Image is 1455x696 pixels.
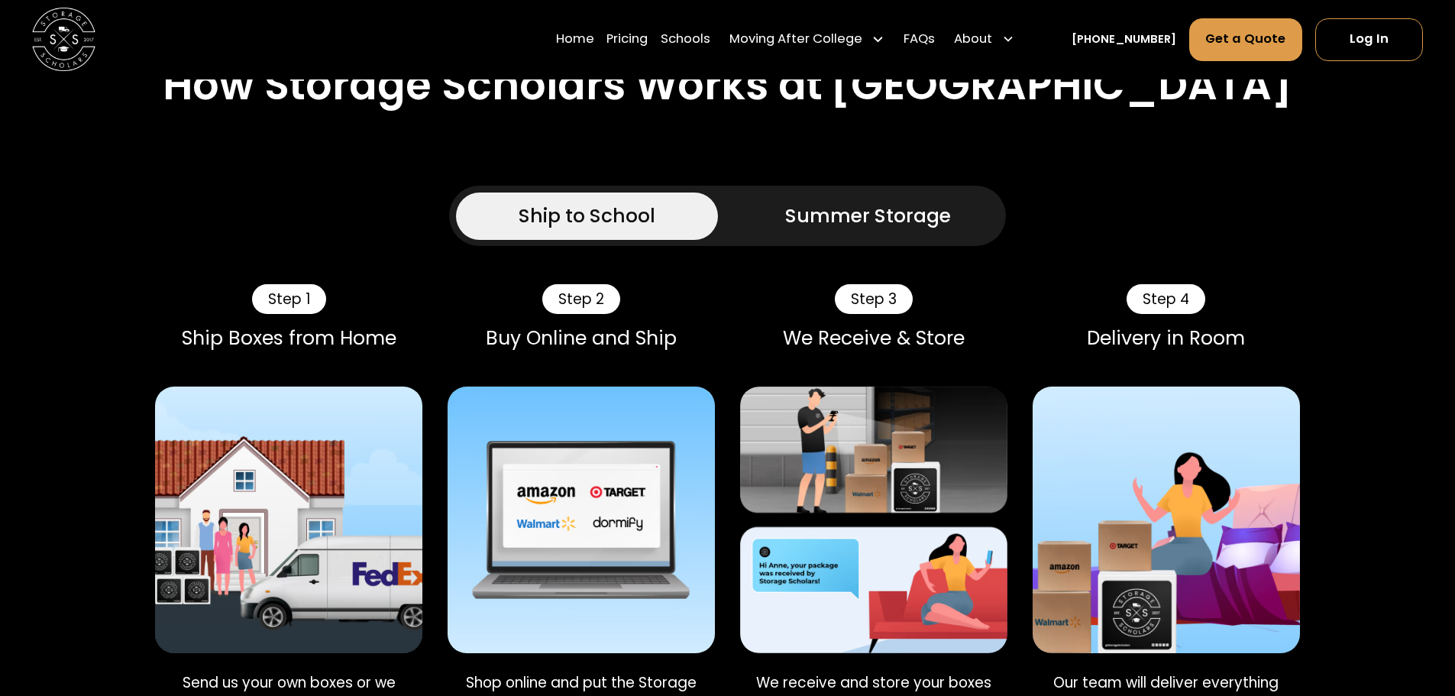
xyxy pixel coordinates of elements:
[740,327,1007,350] div: We Receive & Store
[1189,18,1303,61] a: Get a Quote
[32,8,95,71] img: Storage Scholars main logo
[948,18,1021,62] div: About
[1072,31,1176,48] a: [PHONE_NUMBER]
[835,284,913,314] div: Step 3
[661,18,710,62] a: Schools
[556,18,594,62] a: Home
[1315,18,1423,61] a: Log In
[252,284,326,314] div: Step 1
[1033,327,1300,350] div: Delivery in Room
[729,31,862,50] div: Moving After College
[519,202,655,230] div: Ship to School
[785,202,951,230] div: Summer Storage
[1127,284,1205,314] div: Step 4
[155,327,422,350] div: Ship Boxes from Home
[606,18,648,62] a: Pricing
[954,31,992,50] div: About
[448,327,715,350] div: Buy Online and Ship
[830,60,1292,110] h2: [GEOGRAPHIC_DATA]
[163,60,823,110] h2: How Storage Scholars Works at
[904,18,935,62] a: FAQs
[542,284,620,314] div: Step 2
[723,18,891,62] div: Moving After College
